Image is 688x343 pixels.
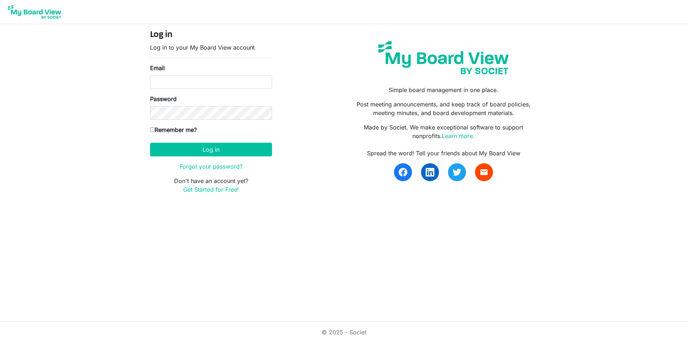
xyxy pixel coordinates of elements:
span: email [480,168,488,177]
button: Log in [150,143,272,156]
a: Forgot your password? [180,163,243,170]
h4: Log in [150,30,272,40]
p: Made by Societ. We make exceptional software to support nonprofits. [349,123,538,140]
a: email [475,163,493,181]
label: Remember me? [150,125,197,134]
p: Post meeting announcements, and keep track of board policies, meeting minutes, and board developm... [349,100,538,117]
p: Simple board management in one place. [349,86,538,94]
div: Spread the word! Tell your friends about My Board View [349,149,538,157]
a: © 2025 - Societ [322,329,366,336]
img: twitter.svg [453,168,461,177]
p: Log in to your My Board View account [150,43,272,52]
img: My Board View Logo [6,3,63,21]
input: Remember me? [150,127,155,132]
img: my-board-view-societ.svg [373,36,514,80]
img: linkedin.svg [426,168,434,177]
p: Don't have an account yet? [150,177,272,194]
img: facebook.svg [399,168,407,177]
label: Password [150,95,177,103]
a: Learn more. [442,132,475,140]
a: Get Started for Free! [183,186,239,193]
label: Email [150,64,165,72]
